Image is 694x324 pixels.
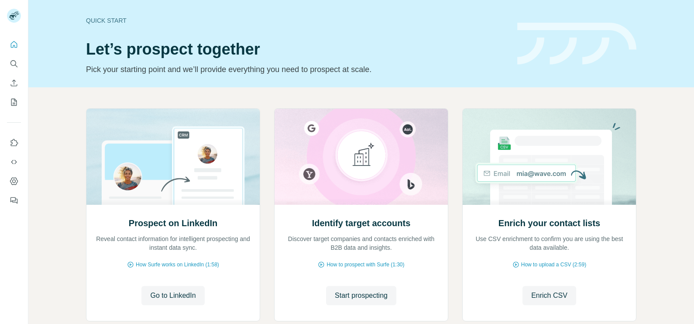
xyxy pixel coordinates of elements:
[7,154,21,170] button: Use Surfe API
[274,109,448,205] img: Identify target accounts
[129,217,217,229] h2: Prospect on LinkedIn
[312,217,411,229] h2: Identify target accounts
[326,261,404,269] span: How to prospect with Surfe (1:30)
[462,109,636,205] img: Enrich your contact lists
[7,193,21,208] button: Feedback
[498,217,600,229] h2: Enrich your contact lists
[136,261,219,269] span: How Surfe works on LinkedIn (1:58)
[86,16,507,25] div: Quick start
[471,234,627,252] p: Use CSV enrichment to confirm you are using the best data available.
[283,234,439,252] p: Discover target companies and contacts enriched with B2B data and insights.
[86,63,507,76] p: Pick your starting point and we’ll provide everything you need to prospect at scale.
[7,75,21,91] button: Enrich CSV
[7,56,21,72] button: Search
[86,109,260,205] img: Prospect on LinkedIn
[86,41,507,58] h1: Let’s prospect together
[522,286,576,305] button: Enrich CSV
[150,290,196,301] span: Go to LinkedIn
[95,234,251,252] p: Reveal contact information for intelligent prospecting and instant data sync.
[335,290,388,301] span: Start prospecting
[7,94,21,110] button: My lists
[7,135,21,151] button: Use Surfe on LinkedIn
[326,286,396,305] button: Start prospecting
[521,261,586,269] span: How to upload a CSV (2:59)
[517,23,636,65] img: banner
[531,290,567,301] span: Enrich CSV
[7,173,21,189] button: Dashboard
[141,286,204,305] button: Go to LinkedIn
[7,37,21,52] button: Quick start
